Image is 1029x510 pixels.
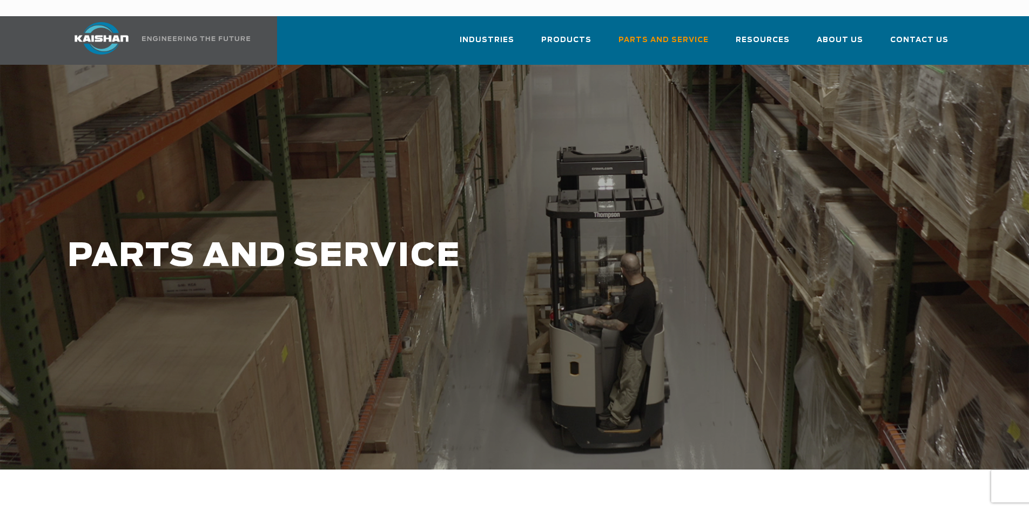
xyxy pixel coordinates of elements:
[890,26,949,63] a: Contact Us
[61,16,252,65] a: Kaishan USA
[890,34,949,46] span: Contact Us
[736,26,790,63] a: Resources
[460,26,514,63] a: Industries
[817,26,863,63] a: About Us
[541,34,591,46] span: Products
[736,34,790,46] span: Resources
[68,239,811,275] h1: PARTS AND SERVICE
[817,34,863,46] span: About Us
[61,22,142,55] img: kaishan logo
[541,26,591,63] a: Products
[460,34,514,46] span: Industries
[142,36,250,41] img: Engineering the future
[618,26,709,63] a: Parts and Service
[618,34,709,46] span: Parts and Service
